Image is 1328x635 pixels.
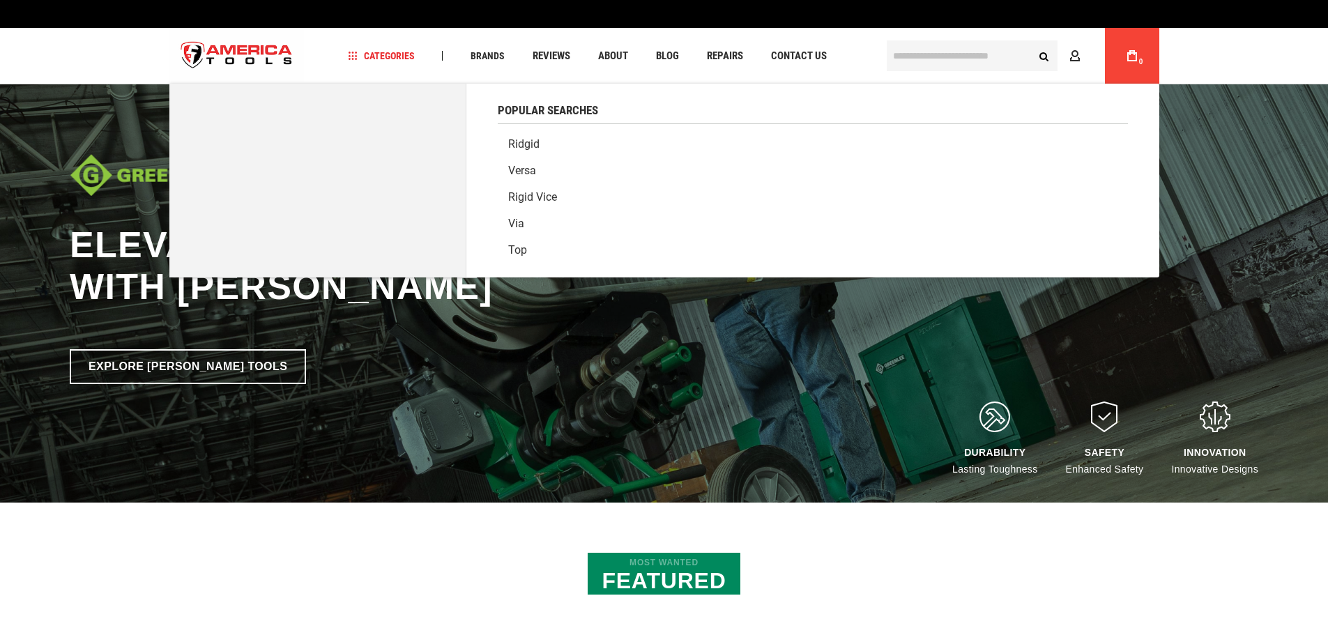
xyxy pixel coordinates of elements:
[498,105,598,116] span: Popular Searches
[701,47,749,66] a: Repairs
[533,51,570,61] span: Reviews
[602,558,726,567] span: Most Wanted
[526,47,577,66] a: Reviews
[1066,447,1144,458] div: Safety
[70,224,697,307] h1: Elevate Your Work with [PERSON_NAME]
[1031,43,1058,69] button: Search
[348,51,415,61] span: Categories
[1171,447,1258,458] div: Innovation
[592,47,634,66] a: About
[952,447,1037,458] div: DURABILITY
[498,131,1128,158] a: Ridgid
[1119,28,1145,84] a: 0
[498,237,1128,263] a: Top
[588,553,740,595] h2: Featured
[1139,58,1143,66] span: 0
[707,51,743,61] span: Repairs
[342,47,421,66] a: Categories
[498,184,1128,211] a: Rigid vice
[498,158,1128,184] a: Versa
[498,211,1128,237] a: Via
[471,51,505,61] span: Brands
[464,47,511,66] a: Brands
[70,349,306,384] a: Explore [PERSON_NAME] Tools
[70,154,223,196] img: Diablo logo
[598,51,628,61] span: About
[952,447,1037,475] div: Lasting Toughness
[169,30,305,82] a: store logo
[1171,447,1258,475] div: Innovative Designs
[1066,447,1144,475] div: Enhanced Safety
[656,51,679,61] span: Blog
[650,47,685,66] a: Blog
[765,47,833,66] a: Contact Us
[771,51,827,61] span: Contact Us
[169,30,305,82] img: America Tools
